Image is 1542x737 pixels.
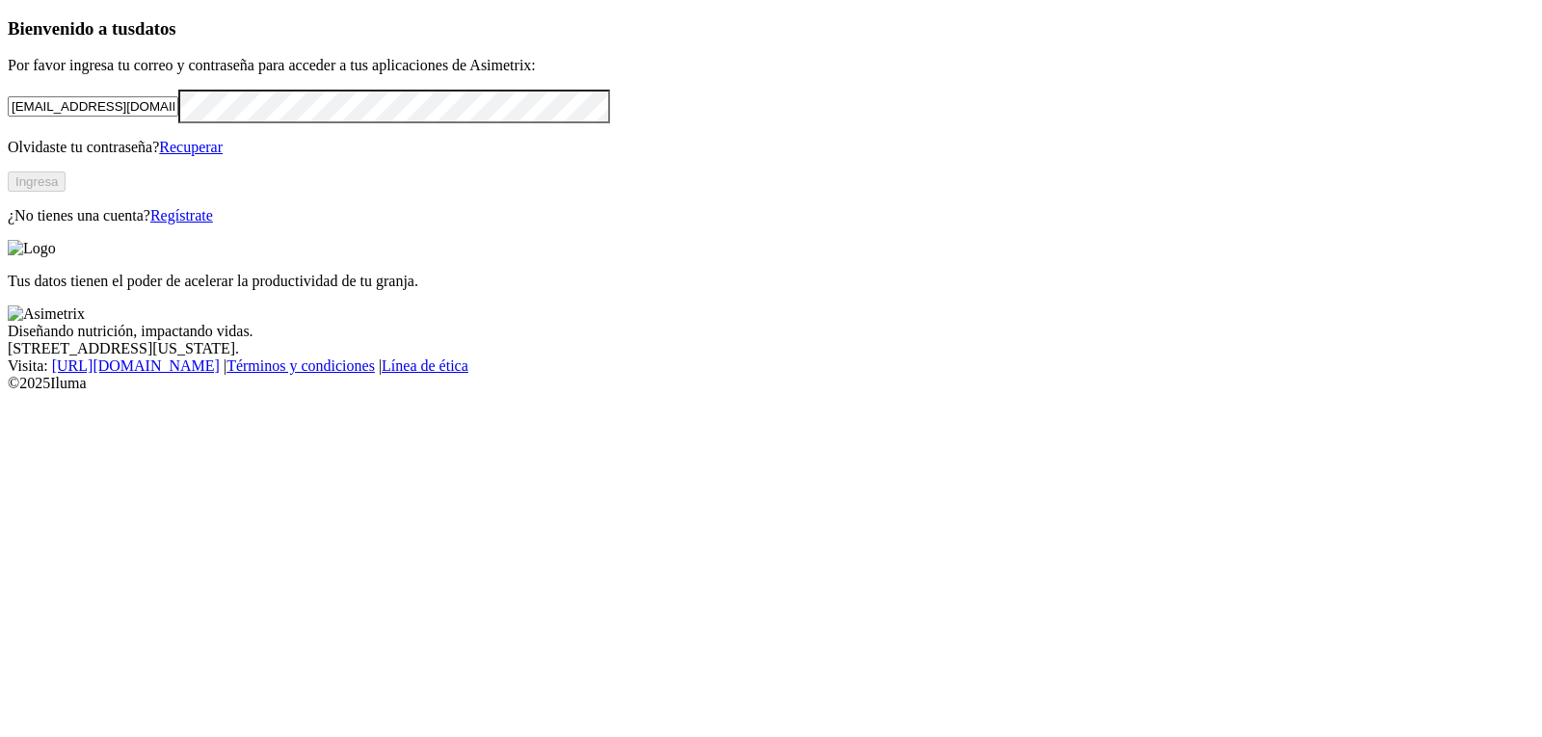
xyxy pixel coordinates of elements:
input: Tu correo [8,96,178,117]
img: Asimetrix [8,305,85,323]
a: Recuperar [159,139,223,155]
h3: Bienvenido a tus [8,18,1534,39]
div: Visita : | | [8,357,1534,375]
img: Logo [8,240,56,257]
p: Por favor ingresa tu correo y contraseña para acceder a tus aplicaciones de Asimetrix: [8,57,1534,74]
button: Ingresa [8,171,66,192]
div: [STREET_ADDRESS][US_STATE]. [8,340,1534,357]
span: datos [135,18,176,39]
a: Línea de ética [382,357,468,374]
p: Tus datos tienen el poder de acelerar la productividad de tu granja. [8,273,1534,290]
p: ¿No tienes una cuenta? [8,207,1534,224]
p: Olvidaste tu contraseña? [8,139,1534,156]
div: Diseñando nutrición, impactando vidas. [8,323,1534,340]
a: Regístrate [150,207,213,224]
a: [URL][DOMAIN_NAME] [52,357,220,374]
div: © 2025 Iluma [8,375,1534,392]
a: Términos y condiciones [226,357,375,374]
